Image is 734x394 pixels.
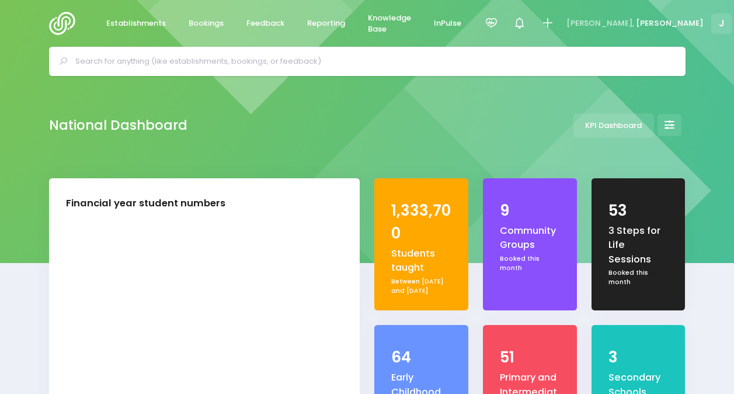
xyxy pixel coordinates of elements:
[307,18,345,29] span: Reporting
[97,12,176,35] a: Establishments
[368,12,411,35] span: Knowledge Base
[298,12,355,35] a: Reporting
[49,117,187,133] h2: National Dashboard
[189,18,224,29] span: Bookings
[237,12,294,35] a: Feedback
[608,224,668,267] div: 3 Steps for Life Sessions
[566,18,634,29] span: [PERSON_NAME],
[500,254,559,272] div: Booked this month
[608,346,668,369] div: 3
[711,13,732,34] span: J
[49,12,82,35] img: Logo
[391,247,451,275] div: Students taught
[500,346,559,369] div: 51
[106,18,166,29] span: Establishments
[608,199,668,222] div: 53
[391,199,451,245] div: 1,333,700
[636,18,704,29] span: [PERSON_NAME]
[391,346,451,369] div: 64
[391,277,451,295] div: Between [DATE] and [DATE]
[573,113,654,137] a: KPI Dashboard
[425,12,471,35] a: InPulse
[75,53,669,70] input: Search for anything (like establishments, bookings, or feedback)
[434,18,461,29] span: InPulse
[359,6,421,41] a: Knowledge Base
[500,224,559,253] div: Community Groups
[608,268,668,286] div: Booked this month
[246,18,284,29] span: Feedback
[66,196,225,211] div: Financial year student numbers
[500,199,559,222] div: 9
[179,12,234,35] a: Bookings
